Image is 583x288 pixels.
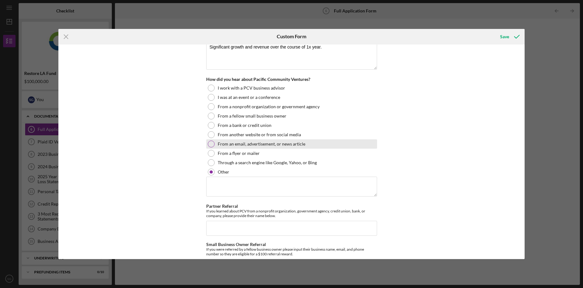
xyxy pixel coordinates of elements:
label: I work with a PCV business advisor [218,86,285,91]
div: If you were referred by a fellow business owner please input their business name, email, and phon... [206,247,377,256]
div: How did you hear about Pacific Community Ventures? [206,77,377,82]
button: Save [494,30,525,43]
div: If you learned about PCV from a nonprofit organization, government agency, credit union, bank, or... [206,209,377,218]
label: From an email, advertisement, or news article [218,142,305,146]
label: Small Business Owner Referral [206,242,266,247]
label: Partner Referral [206,203,238,209]
label: From another website or from social media [218,132,301,137]
label: I was at an event or a conference [218,95,280,100]
textarea: Significant growth and revenue over the course of 1x year. [206,39,377,69]
h6: Custom Form [277,34,306,39]
label: From a fellow small business owner [218,114,286,118]
label: Through a search engine like Google, Yahoo, or Bing [218,160,317,165]
label: From a nonprofit organization or government agency [218,104,320,109]
label: Other [218,170,229,174]
label: From a bank or credit union [218,123,271,128]
label: From a flyer or mailer [218,151,260,156]
div: Save [500,30,509,43]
